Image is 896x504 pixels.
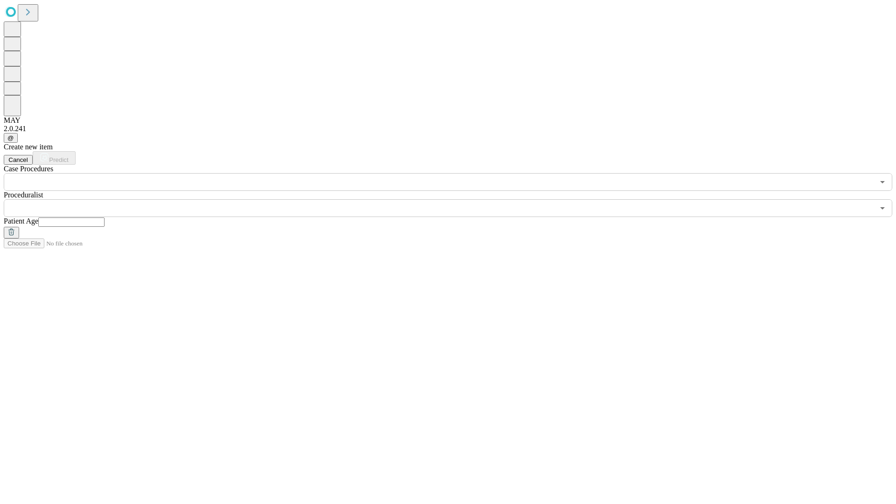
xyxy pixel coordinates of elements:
[4,217,38,225] span: Patient Age
[49,156,68,163] span: Predict
[4,125,892,133] div: 2.0.241
[4,143,53,151] span: Create new item
[7,134,14,141] span: @
[4,165,53,173] span: Scheduled Procedure
[4,191,43,199] span: Proceduralist
[4,133,18,143] button: @
[876,175,889,189] button: Open
[8,156,28,163] span: Cancel
[4,116,892,125] div: MAY
[4,155,33,165] button: Cancel
[33,151,76,165] button: Predict
[876,202,889,215] button: Open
